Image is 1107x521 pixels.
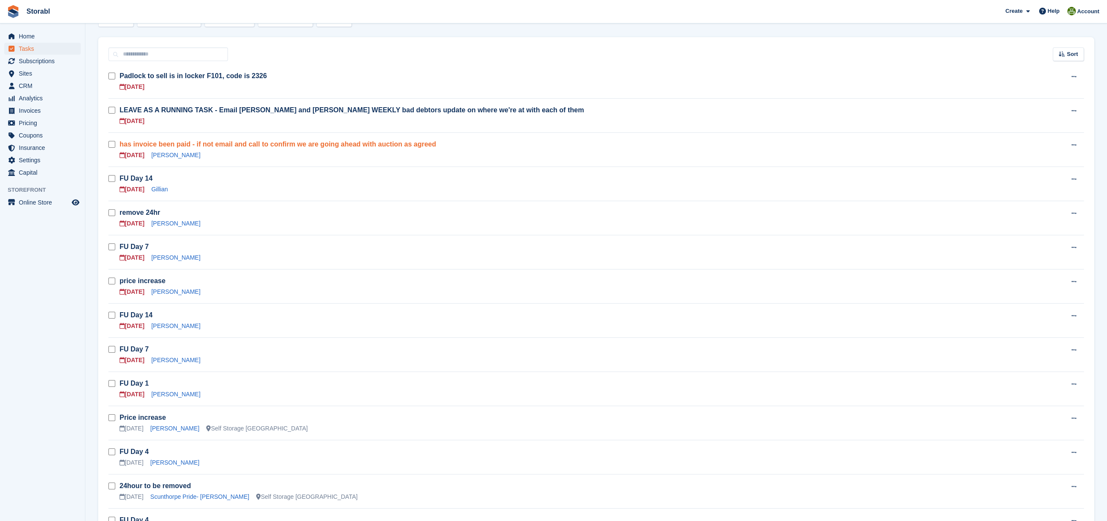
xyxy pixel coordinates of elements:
[120,82,144,91] div: [DATE]
[4,43,81,55] a: menu
[120,311,152,319] a: FU Day 14
[120,482,191,489] a: 24hour to be removed
[1067,50,1078,59] span: Sort
[120,151,144,160] div: [DATE]
[120,380,149,387] a: FU Day 1
[120,492,143,501] div: [DATE]
[23,4,53,18] a: Storabl
[206,424,308,433] div: Self Storage [GEOGRAPHIC_DATA]
[4,92,81,104] a: menu
[1067,7,1076,15] img: Shurrelle Harrington
[19,167,70,179] span: Capital
[120,175,152,182] a: FU Day 14
[120,414,166,421] a: Price increase
[19,142,70,154] span: Insurance
[19,105,70,117] span: Invoices
[19,43,70,55] span: Tasks
[120,448,149,455] a: FU Day 4
[120,277,166,284] a: price increase
[4,196,81,208] a: menu
[4,55,81,67] a: menu
[8,186,85,194] span: Storefront
[151,186,168,193] a: Gillian
[151,322,200,329] a: [PERSON_NAME]
[4,105,81,117] a: menu
[120,243,149,250] a: FU Day 7
[4,167,81,179] a: menu
[120,185,144,194] div: [DATE]
[4,154,81,166] a: menu
[120,72,267,79] a: Padlock to sell is in locker F101, code is 2326
[120,345,149,353] a: FU Day 7
[19,92,70,104] span: Analytics
[1077,7,1099,16] span: Account
[7,5,20,18] img: stora-icon-8386f47178a22dfd0bd8f6a31ec36ba5ce8667c1dd55bd0f319d3a0aa187defe.svg
[19,80,70,92] span: CRM
[151,254,200,261] a: [PERSON_NAME]
[120,117,144,126] div: [DATE]
[19,67,70,79] span: Sites
[1048,7,1060,15] span: Help
[120,106,584,114] a: LEAVE AS A RUNNING TASK - Email [PERSON_NAME] and [PERSON_NAME] WEEKLY bad debtors update on wher...
[120,140,436,148] a: has invoice been paid - if not email and call to confirm we are going ahead with auction as agreed
[120,287,144,296] div: [DATE]
[19,129,70,141] span: Coupons
[151,357,200,363] a: [PERSON_NAME]
[4,117,81,129] a: menu
[120,390,144,399] div: [DATE]
[151,220,200,227] a: [PERSON_NAME]
[19,154,70,166] span: Settings
[151,152,200,158] a: [PERSON_NAME]
[120,458,143,467] div: [DATE]
[120,209,160,216] a: remove 24hr
[4,129,81,141] a: menu
[150,425,199,432] a: [PERSON_NAME]
[151,288,200,295] a: [PERSON_NAME]
[4,142,81,154] a: menu
[19,55,70,67] span: Subscriptions
[4,30,81,42] a: menu
[120,356,144,365] div: [DATE]
[19,117,70,129] span: Pricing
[4,80,81,92] a: menu
[70,197,81,208] a: Preview store
[120,322,144,331] div: [DATE]
[4,67,81,79] a: menu
[120,253,144,262] div: [DATE]
[150,493,249,500] a: Scunthorpe Pride- [PERSON_NAME]
[256,492,358,501] div: Self Storage [GEOGRAPHIC_DATA]
[1005,7,1022,15] span: Create
[120,424,143,433] div: [DATE]
[19,196,70,208] span: Online Store
[120,219,144,228] div: [DATE]
[150,459,199,466] a: [PERSON_NAME]
[19,30,70,42] span: Home
[151,391,200,398] a: [PERSON_NAME]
